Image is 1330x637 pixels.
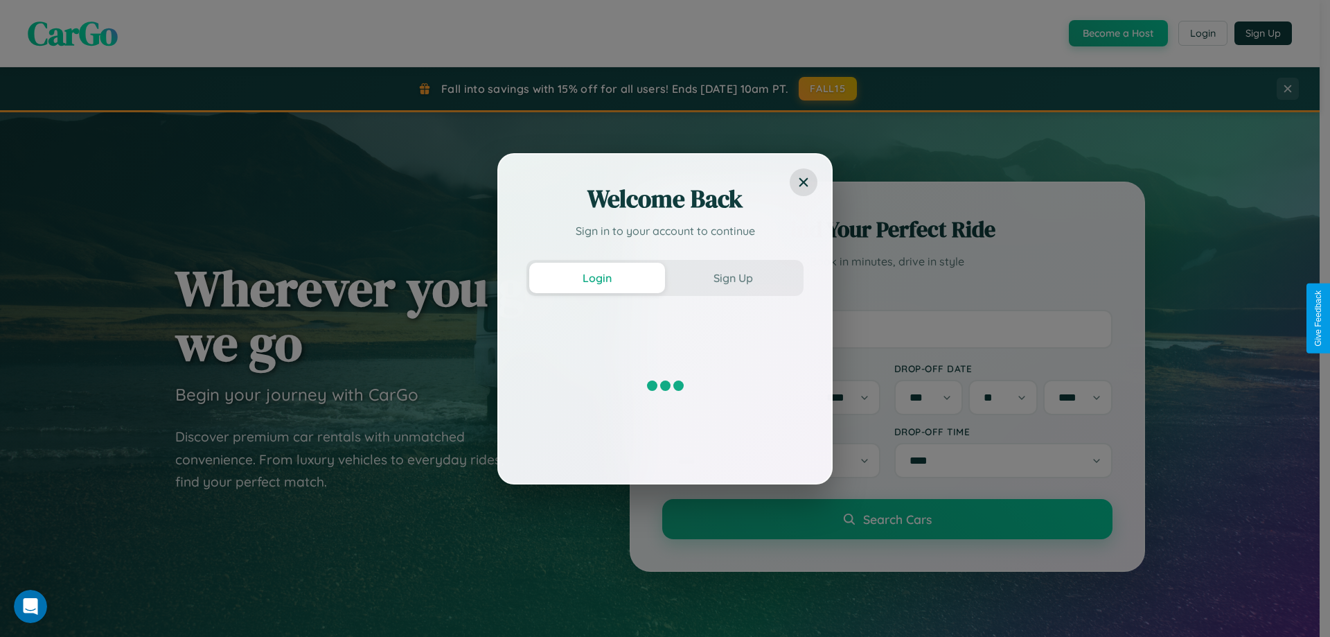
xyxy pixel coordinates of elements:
h2: Welcome Back [526,182,804,216]
button: Sign Up [665,263,801,293]
div: Give Feedback [1313,290,1323,347]
iframe: Intercom live chat [14,590,47,623]
button: Login [529,263,665,293]
p: Sign in to your account to continue [526,222,804,239]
